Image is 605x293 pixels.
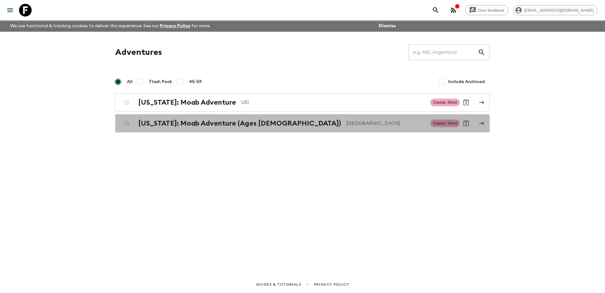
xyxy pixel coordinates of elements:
h1: Adventures [115,46,162,59]
span: 45-59 [189,79,202,85]
span: Classic Short [430,120,460,127]
span: Classic Short [430,99,460,106]
h2: [US_STATE]: Moab Adventure [138,98,236,107]
span: Flash Pack [149,79,172,85]
span: All [127,79,133,85]
button: Dismiss [377,22,397,30]
span: Give feedback [475,8,508,13]
a: Privacy Policy [160,24,190,28]
button: menu [4,4,16,16]
span: Include Archived [448,79,485,85]
input: e.g. AR1, Argentina [409,43,478,61]
a: Privacy Policy [314,281,349,288]
span: [EMAIL_ADDRESS][DOMAIN_NAME] [521,8,597,13]
button: Archive [460,117,472,130]
h2: [US_STATE]: Moab Adventure (Ages [DEMOGRAPHIC_DATA]) [138,119,341,127]
p: US1 [241,99,425,106]
a: Give feedback [465,5,508,15]
div: [EMAIL_ADDRESS][DOMAIN_NAME] [513,5,597,15]
a: [US_STATE]: Moab AdventureUS1Classic ShortArchive [115,93,490,112]
p: [GEOGRAPHIC_DATA] [346,120,425,127]
button: search adventures [429,4,442,16]
button: Archive [460,96,472,109]
a: Guides & Tutorials [256,281,301,288]
a: [US_STATE]: Moab Adventure (Ages [DEMOGRAPHIC_DATA])[GEOGRAPHIC_DATA]Classic ShortArchive [115,114,490,133]
p: We use functional & tracking cookies to deliver this experience. See our for more. [8,20,213,32]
